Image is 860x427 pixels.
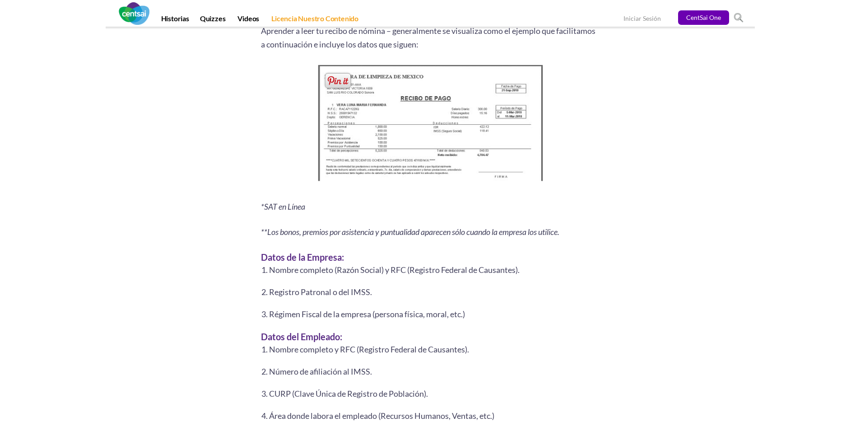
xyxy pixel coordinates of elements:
h3: Datos de la Empresa: [261,250,600,264]
i: **Los bonos, premios por asistencia y puntualidad aparecen sólo cuando la empresa los utilice. [261,227,559,237]
a: Historias [156,14,195,27]
li: Nombre completo (Razón Social) y RFC (Registro Federal de Causantes). [269,264,600,276]
li: Registro Patronal o del IMSS. [269,286,600,298]
a: Iniciar Sesión [623,14,661,24]
a: Quizzes [195,14,231,27]
li: Número de afiliación al IMSS. [269,366,600,377]
h3: Datos del Empleado: [261,330,600,343]
a: Videos [232,14,265,27]
a: CentSai One [678,10,729,25]
li: CURP (Clave Única de Registro de Población). [269,388,600,399]
i: *SAT en Línea [261,202,305,212]
img: CentSai [119,2,149,25]
a: Licencia Nuestro Contenido [266,14,364,27]
p: Aprender a leer tu recibo de nómina – generalmente se visualiza como el ejemplo que facilitamos a... [261,24,600,51]
li: Régimen Fiscal de la empresa (persona física, moral, etc.) [269,308,600,320]
li: Área donde labora el empleado (Recursos Humanos, Ventas, etc.) [269,410,600,422]
li: Nombre completo y RFC (Registro Federal de Causantes). [269,343,600,355]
